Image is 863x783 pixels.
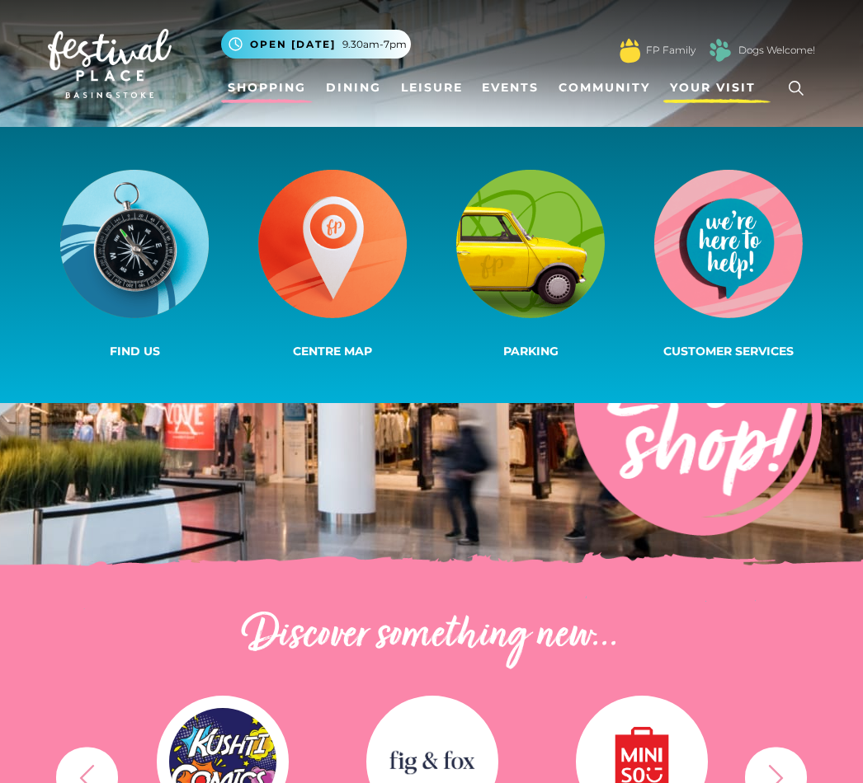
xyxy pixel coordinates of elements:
[663,344,794,359] span: Customer Services
[48,29,172,98] img: Festival Place Logo
[431,166,630,363] a: Parking
[35,166,233,363] a: Find us
[342,37,407,52] span: 9.30am-7pm
[319,73,388,103] a: Dining
[630,166,828,363] a: Customer Services
[48,610,815,663] h2: Discover something new...
[475,73,545,103] a: Events
[738,43,815,58] a: Dogs Welcome!
[250,37,336,52] span: Open [DATE]
[670,79,756,96] span: Your Visit
[293,344,372,359] span: Centre Map
[552,73,657,103] a: Community
[503,344,559,359] span: Parking
[646,43,696,58] a: FP Family
[394,73,469,103] a: Leisure
[233,166,431,363] a: Centre Map
[221,73,313,103] a: Shopping
[663,73,771,103] a: Your Visit
[221,30,411,59] button: Open [DATE] 9.30am-7pm
[110,344,160,359] span: Find us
